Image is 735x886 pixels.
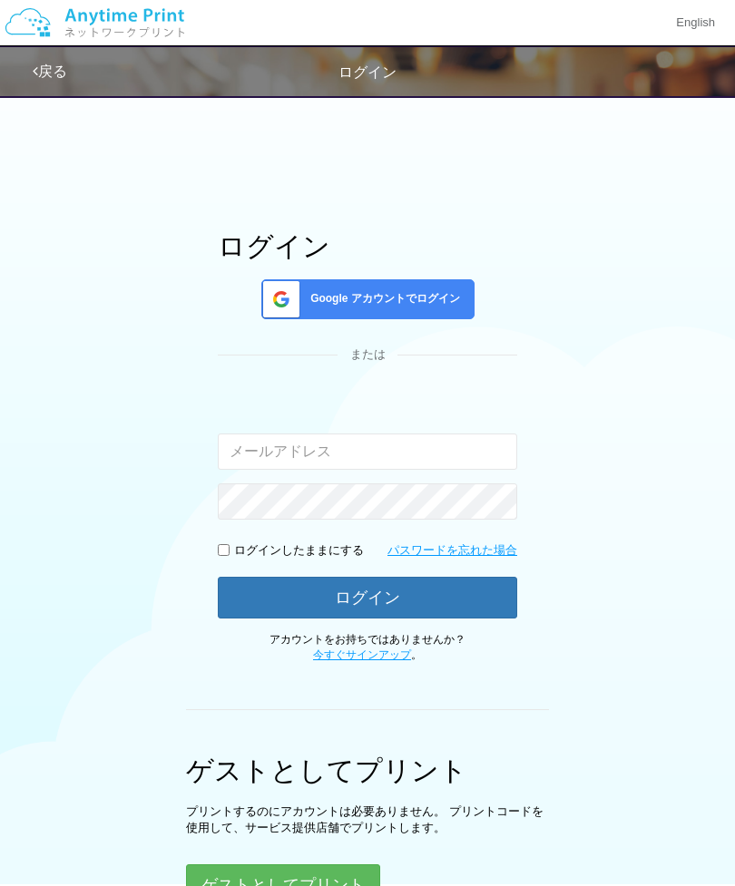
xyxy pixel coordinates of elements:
a: 戻る [33,63,67,79]
p: ログインしたままにする [234,542,364,560]
p: プリントするのにアカウントは必要ありません。 プリントコードを使用して、サービス提供店舗でプリントします。 [186,803,549,837]
p: アカウントをお持ちではありませんか？ [218,632,517,663]
span: ログイン [338,64,397,80]
input: メールアドレス [218,433,517,470]
button: ログイン [218,577,517,618]
a: パスワードを忘れた場合 [387,542,517,560]
span: Google アカウントでログイン [303,291,460,307]
span: 。 [313,648,422,661]
h1: ゲストとしてプリント [186,755,549,785]
a: 今すぐサインアップ [313,648,411,661]
h1: ログイン [218,231,517,261]
div: または [218,346,517,364]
